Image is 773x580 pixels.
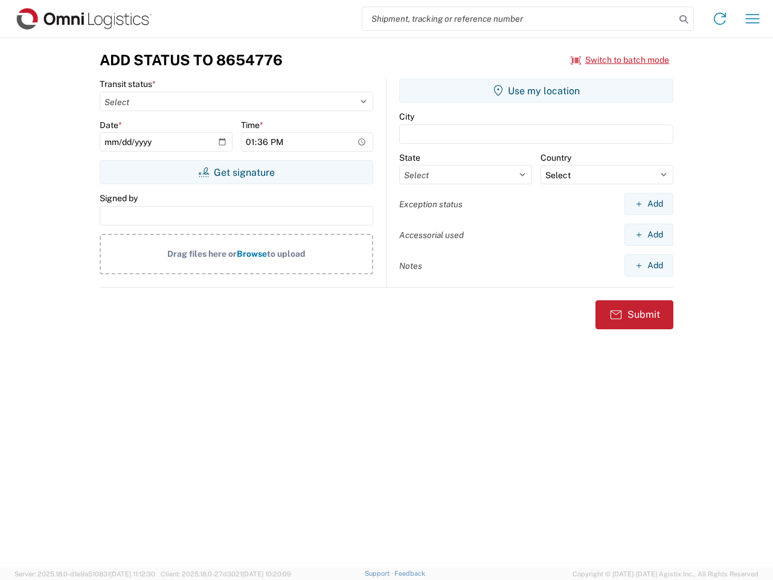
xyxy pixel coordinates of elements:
[624,224,673,246] button: Add
[399,111,414,122] label: City
[365,570,395,577] a: Support
[100,193,138,204] label: Signed by
[242,570,291,578] span: [DATE] 10:20:09
[399,230,464,240] label: Accessorial used
[14,570,155,578] span: Server: 2025.18.0-d1e9a510831
[573,569,759,579] span: Copyright © [DATE]-[DATE] Agistix Inc., All Rights Reserved
[399,260,422,271] label: Notes
[399,199,463,210] label: Exception status
[237,249,267,259] span: Browse
[624,254,673,277] button: Add
[571,50,669,70] button: Switch to batch mode
[399,152,420,163] label: State
[100,51,283,69] h3: Add Status to 8654776
[595,300,673,329] button: Submit
[100,160,373,184] button: Get signature
[267,249,306,259] span: to upload
[624,193,673,215] button: Add
[394,570,425,577] a: Feedback
[110,570,155,578] span: [DATE] 11:12:30
[540,152,571,163] label: Country
[100,120,122,130] label: Date
[167,249,237,259] span: Drag files here or
[241,120,263,130] label: Time
[161,570,291,578] span: Client: 2025.18.0-27d3021
[100,79,156,89] label: Transit status
[399,79,673,103] button: Use my location
[362,7,675,30] input: Shipment, tracking or reference number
